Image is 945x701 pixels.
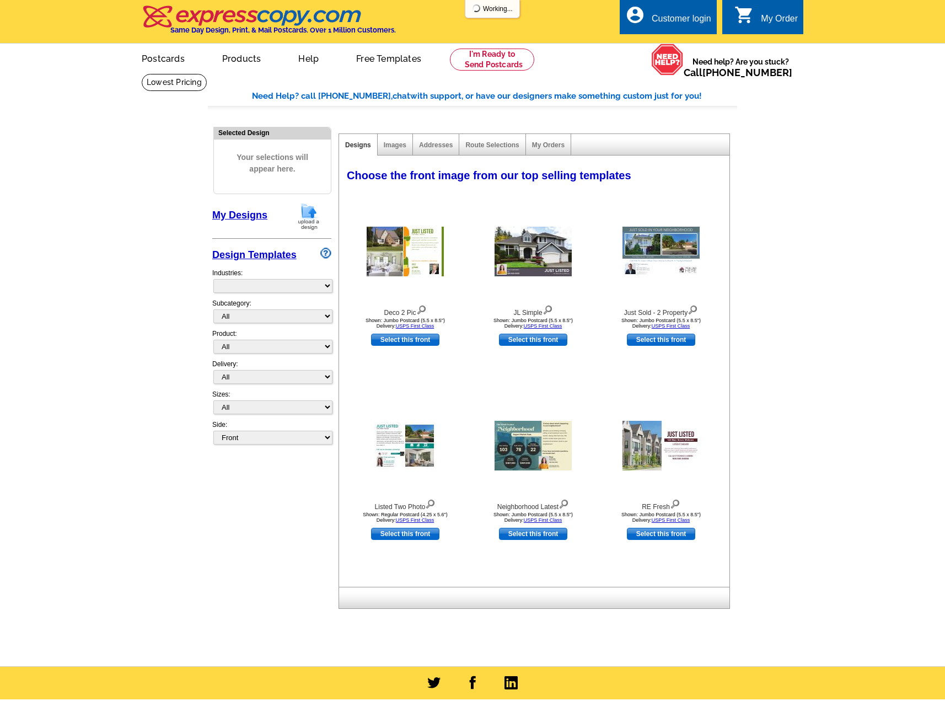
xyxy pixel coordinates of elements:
div: Listed Two Photo [345,497,466,512]
img: view design details [559,497,569,509]
img: view design details [543,303,553,315]
div: Customer login [652,14,711,29]
a: Help [281,45,336,71]
div: Sizes: [212,389,331,420]
span: Need help? Are you stuck? [684,56,798,78]
span: Your selections will appear here. [222,141,323,186]
i: shopping_cart [734,5,754,25]
div: Shown: Jumbo Postcard (5.5 x 8.5") Delivery: [600,318,722,329]
div: Shown: Jumbo Postcard (5.5 x 8.5") Delivery: [600,512,722,523]
a: use this design [499,334,567,346]
a: USPS First Class [396,323,434,329]
a: Same Day Design, Print, & Mail Postcards. Over 1 Million Customers. [142,13,396,34]
a: use this design [627,528,695,540]
a: [PHONE_NUMBER] [702,67,792,78]
a: shopping_cart My Order [734,12,798,26]
a: Products [205,45,279,71]
a: Images [384,141,406,149]
span: Call [684,67,792,78]
img: Deco 2 Pic [367,227,444,276]
div: Subcategory: [212,298,331,329]
img: view design details [425,497,436,509]
img: Listed Two Photo [374,422,437,469]
a: USPS First Class [652,323,690,329]
span: chat [393,91,410,101]
div: Deco 2 Pic [345,303,466,318]
div: RE Fresh [600,497,722,512]
img: upload-design [294,202,323,231]
a: account_circle Customer login [625,12,711,26]
div: Industries: [212,263,331,298]
a: use this design [371,334,439,346]
div: Delivery: [212,359,331,389]
a: Addresses [419,141,453,149]
img: design-wizard-help-icon.png [320,248,331,259]
img: view design details [670,497,680,509]
a: Design Templates [212,249,297,260]
a: USPS First Class [524,323,562,329]
img: view design details [416,303,427,315]
a: My Orders [532,141,565,149]
div: Just Sold - 2 Property [600,303,722,318]
div: Shown: Jumbo Postcard (5.5 x 8.5") Delivery: [472,318,594,329]
div: Side: [212,420,331,446]
img: Neighborhood Latest [495,421,572,470]
a: use this design [371,528,439,540]
div: Shown: Regular Postcard (4.25 x 5.6") Delivery: [345,512,466,523]
div: Selected Design [214,127,331,138]
a: Route Selections [465,141,519,149]
div: My Order [761,14,798,29]
img: JL Simple [495,227,572,276]
img: view design details [688,303,698,315]
a: use this design [499,528,567,540]
div: Product: [212,329,331,359]
a: My Designs [212,210,267,221]
img: Just Sold - 2 Property [622,227,700,276]
div: JL Simple [472,303,594,318]
a: USPS First Class [524,517,562,523]
a: Postcards [124,45,202,71]
a: Free Templates [339,45,439,71]
a: USPS First Class [652,517,690,523]
div: Need Help? call [PHONE_NUMBER], with support, or have our designers make something custom just fo... [252,90,737,103]
a: use this design [627,334,695,346]
div: Neighborhood Latest [472,497,594,512]
img: RE Fresh [622,421,700,470]
img: loading... [472,4,481,13]
div: Shown: Jumbo Postcard (5.5 x 8.5") Delivery: [345,318,466,329]
img: help [651,44,684,76]
span: Choose the front image from our top selling templates [347,169,631,181]
h4: Same Day Design, Print, & Mail Postcards. Over 1 Million Customers. [170,26,396,34]
i: account_circle [625,5,645,25]
div: Shown: Jumbo Postcard (5.5 x 8.5") Delivery: [472,512,594,523]
a: Designs [345,141,371,149]
a: USPS First Class [396,517,434,523]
